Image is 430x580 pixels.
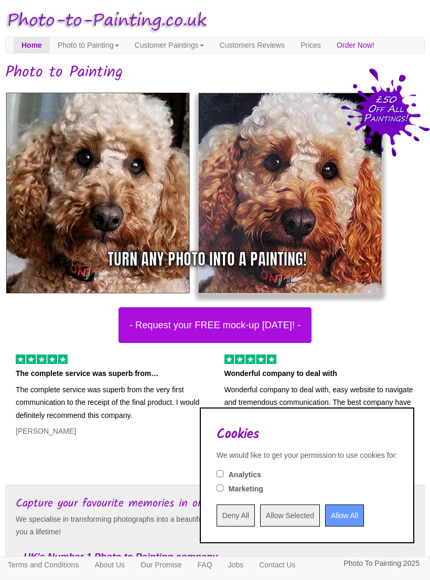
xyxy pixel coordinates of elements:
[217,427,397,442] h2: Cookies
[229,484,263,494] label: Marketing
[16,513,414,539] p: We specialise in transforming photographs into a beautiful oil painting that will be the focal po...
[16,425,209,438] p: [PERSON_NAME]
[50,37,127,53] a: Photo to Painting
[229,469,261,480] label: Analytics
[325,504,364,527] input: Allow All
[14,37,50,53] a: Home
[127,37,212,53] a: Customer Paintings
[119,307,311,343] button: - Request your FREE mock-up [DATE]! -
[329,37,382,53] a: Order Now!
[260,504,320,527] input: Allow Selected
[16,367,209,380] p: The complete service was superb from…
[341,68,430,157] img: 50 pound price drop
[217,504,255,527] input: Deny All
[217,450,397,460] div: We would like to get your permission to use cookies for:
[220,557,252,573] a: Jobs
[251,557,303,573] a: Contact Us
[190,557,220,573] a: FAQ
[5,64,425,81] h1: Photo to Painting
[343,557,420,570] p: Photo To Painting 2025
[24,552,218,562] em: UK's Number 1 Photo to Painting company
[224,367,417,380] p: Wonderful company to deal with
[16,383,209,422] p: The complete service was superb from the very first communication to the receipt of the final pro...
[107,248,307,271] div: Turn any photo into a painting!
[293,37,329,53] a: Prices
[87,557,133,573] a: About Us
[16,355,68,364] img: 5 of out 5 stars
[133,557,190,573] a: Our Promise
[224,383,417,448] p: Wonderful company to deal with, easy website to navigate and tremendous communication. The best c...
[224,355,276,364] img: 5 of out 5 stars
[16,498,414,510] h3: Capture your favourite memories in oils!
[212,37,293,53] a: Customers Reviews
